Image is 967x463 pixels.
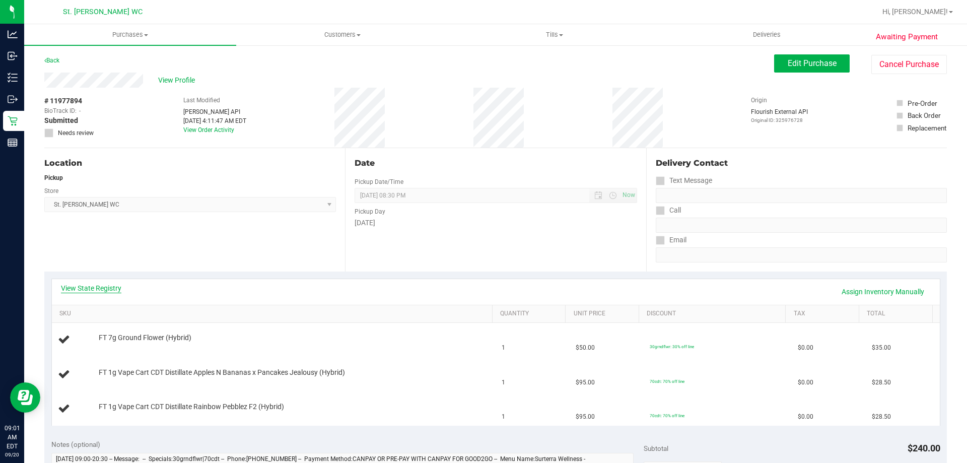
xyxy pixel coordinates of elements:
span: Needs review [58,128,94,138]
span: FT 1g Vape Cart CDT Distillate Rainbow Pebblez F2 (Hybrid) [99,402,284,412]
label: Text Message [656,173,712,188]
a: Back [44,57,59,64]
div: Back Order [908,110,941,120]
inline-svg: Retail [8,116,18,126]
span: BioTrack ID: [44,106,77,115]
div: Location [44,157,336,169]
span: Notes (optional) [51,440,100,448]
label: Last Modified [183,96,220,105]
span: $50.00 [576,343,595,353]
a: SKU [59,310,488,318]
span: $240.00 [908,443,940,453]
span: Customers [237,30,448,39]
span: 30grndflwr: 30% off line [650,344,694,349]
span: $0.00 [798,378,813,387]
strong: Pickup [44,174,63,181]
label: Origin [751,96,767,105]
span: 1 [502,412,505,422]
a: Tax [794,310,855,318]
div: Flourish External API [751,107,808,124]
span: $35.00 [872,343,891,353]
a: Tills [448,24,660,45]
div: [DATE] 4:11:47 AM EDT [183,116,246,125]
div: [DATE] [355,218,637,228]
label: Pickup Date/Time [355,177,403,186]
span: $28.50 [872,378,891,387]
input: Format: (999) 999-9999 [656,218,947,233]
p: 09:01 AM EDT [5,424,20,451]
a: Quantity [500,310,562,318]
span: 70cdt: 70% off line [650,413,684,418]
a: Unit Price [574,310,635,318]
span: $95.00 [576,378,595,387]
inline-svg: Inventory [8,73,18,83]
span: - [79,106,81,115]
a: View Order Activity [183,126,234,134]
iframe: Resource center [10,382,40,413]
p: Original ID: 325976728 [751,116,808,124]
span: 1 [502,343,505,353]
span: $0.00 [798,343,813,353]
span: FT 1g Vape Cart CDT Distillate Apples N Bananas x Pancakes Jealousy (Hybrid) [99,368,345,377]
a: Total [867,310,928,318]
span: View Profile [158,75,198,86]
label: Call [656,203,681,218]
a: Customers [236,24,448,45]
div: [PERSON_NAME] API [183,107,246,116]
inline-svg: Reports [8,138,18,148]
a: Assign Inventory Manually [835,283,931,300]
a: Purchases [24,24,236,45]
span: 70cdt: 70% off line [650,379,684,384]
span: Deliveries [739,30,794,39]
inline-svg: Analytics [8,29,18,39]
label: Pickup Day [355,207,385,216]
input: Format: (999) 999-9999 [656,188,947,203]
span: 1 [502,378,505,387]
p: 09/20 [5,451,20,458]
span: $28.50 [872,412,891,422]
span: Tills [449,30,660,39]
span: $0.00 [798,412,813,422]
label: Store [44,186,58,195]
inline-svg: Outbound [8,94,18,104]
span: Awaiting Payment [876,31,938,43]
span: $95.00 [576,412,595,422]
div: Date [355,157,637,169]
span: Hi, [PERSON_NAME]! [882,8,948,16]
div: Delivery Contact [656,157,947,169]
a: View State Registry [61,283,121,293]
inline-svg: Inbound [8,51,18,61]
button: Edit Purchase [774,54,850,73]
a: Discount [647,310,782,318]
span: Edit Purchase [788,58,837,68]
span: FT 7g Ground Flower (Hybrid) [99,333,191,343]
span: St. [PERSON_NAME] WC [63,8,143,16]
a: Deliveries [661,24,873,45]
span: Subtotal [644,444,668,452]
button: Cancel Purchase [871,55,947,74]
span: # 11977894 [44,96,82,106]
div: Pre-Order [908,98,937,108]
span: Purchases [24,30,236,39]
span: Submitted [44,115,78,126]
div: Replacement [908,123,946,133]
label: Email [656,233,686,247]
